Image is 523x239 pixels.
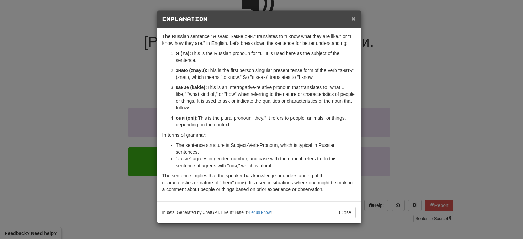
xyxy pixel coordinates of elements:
small: In beta. Generated by ChatGPT. Like it? Hate it? ! [162,210,272,216]
p: The Russian sentence "Я знаю, какие они." translates to "I know what they are like." or "I know h... [162,33,356,47]
li: "какие" agrees in gender, number, and case with the noun it refers to. In this sentence, it agree... [176,155,356,169]
strong: Я (Ya): [176,51,191,56]
li: The sentence structure is Subject-Verb-Pronoun, which is typical in Russian sentences. [176,142,356,155]
a: Let us know [249,210,271,215]
p: This is the first person singular present tense form of the verb "знать" (znat'), which means "to... [176,67,356,81]
p: In terms of grammar: [162,132,356,138]
span: × [351,15,355,22]
button: Close [335,207,356,218]
button: Close [351,15,355,22]
strong: знаю (znayu): [176,68,208,73]
strong: какие (kakie): [176,85,207,90]
strong: они (oni): [176,115,198,121]
p: This is the plural pronoun "they." It refers to people, animals, or things, depending on the cont... [176,115,356,128]
p: This is the Russian pronoun for "I." It is used here as the subject of the sentence. [176,50,356,64]
p: The sentence implies that the speaker has knowledge or understanding of the characteristics or na... [162,172,356,193]
h5: Explanation [162,16,356,22]
p: This is an interrogative-relative pronoun that translates to "what ... like," "what kind of," or ... [176,84,356,111]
